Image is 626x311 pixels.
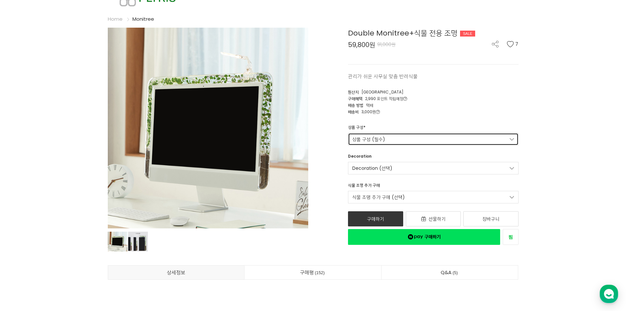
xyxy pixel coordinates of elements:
[515,41,519,47] span: 7
[348,211,403,226] a: 구매하기
[60,219,68,224] span: 대화
[460,31,475,37] div: SALE
[348,102,363,108] span: 배송 방법
[348,109,359,115] span: 배송비
[382,266,518,279] a: Q&A5
[348,72,519,80] p: 관리가 쉬운 사무실 맞춤 반려식물
[348,89,359,95] span: 원산지
[348,182,380,191] div: 식물 조명 추가 구매
[507,41,519,47] button: 7
[361,89,404,95] span: [GEOGRAPHIC_DATA]
[348,41,375,48] span: 59,800원
[361,109,380,115] span: 3,000원
[43,209,85,225] a: 대화
[102,219,109,224] span: 설정
[348,191,519,203] a: 식물 조명 추가 구매 (선택)
[348,162,519,174] a: Decoration (선택)
[452,269,459,276] span: 5
[463,211,519,226] a: 장바구니
[348,124,365,133] div: 상품 구성
[366,102,373,108] span: 택배
[85,209,126,225] a: 설정
[132,15,154,22] a: Monitree
[108,266,244,279] a: 상세정보
[348,153,372,162] div: Decoration
[2,209,43,225] a: 홈
[348,229,500,245] a: 새창
[348,133,519,145] a: 상품 구성 (필수)
[406,211,461,226] a: 선물하기
[503,229,519,245] a: 새창
[377,41,396,48] span: 91,000원
[108,15,123,22] a: Home
[348,28,519,39] div: Double Monitree+식물 전용 조명
[429,216,446,222] span: 선물하기
[314,269,326,276] span: 152
[244,266,381,279] a: 구매평152
[348,96,362,101] span: 구매혜택
[365,96,407,101] span: 2,990 포인트 적립예정
[21,219,25,224] span: 홈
